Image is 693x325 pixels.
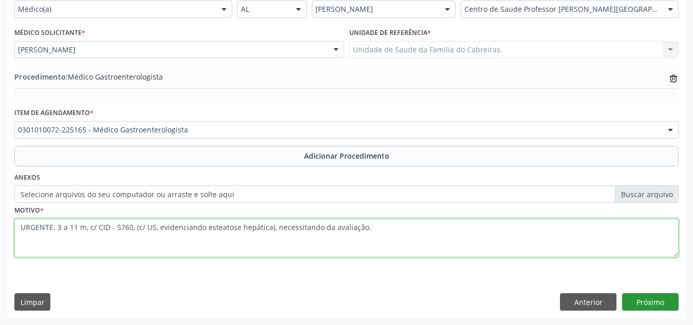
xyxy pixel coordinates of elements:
[14,72,68,82] span: Procedimento:
[14,146,679,166] button: Adicionar Procedimento
[14,71,163,82] span: Médico Gastroenterologista
[14,25,85,41] label: Médico Solicitante
[560,293,616,311] button: Anterior
[464,4,658,14] span: Centro de Saude Professor [PERSON_NAME][GEOGRAPHIC_DATA]
[14,203,44,219] label: Motivo
[18,4,211,14] span: Médico(a)
[622,293,679,311] button: Próximo
[18,125,658,135] span: 0301010072-225165 - Médico Gastroenterologista
[18,45,323,55] span: [PERSON_NAME]
[304,150,389,161] span: Adicionar Procedimento
[14,105,93,121] label: Item de agendamento
[349,25,431,41] label: Unidade de referência
[315,4,435,14] span: [PERSON_NAME]
[14,170,40,186] label: Anexos
[241,4,286,14] span: AL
